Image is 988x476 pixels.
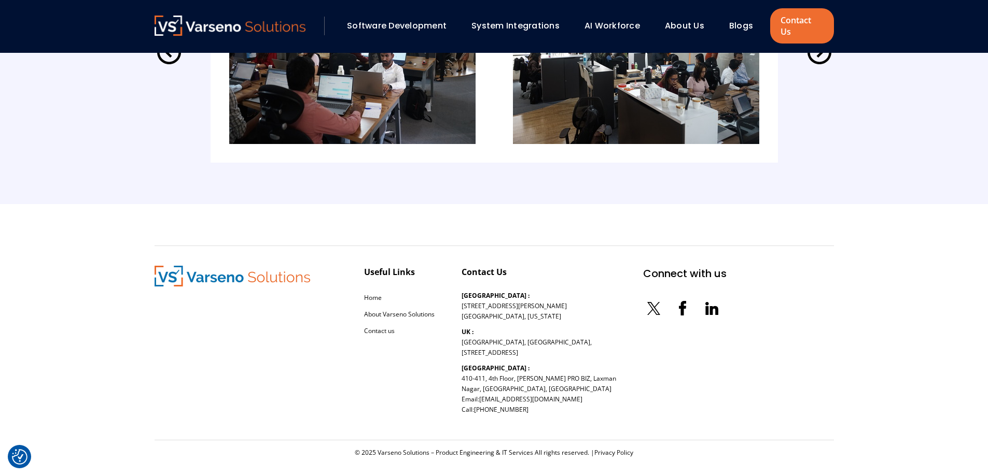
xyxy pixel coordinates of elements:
[660,17,719,35] div: About Us
[12,449,27,465] button: Cookie Settings
[724,17,768,35] div: Blogs
[594,448,633,457] a: Privacy Policy
[462,327,474,336] b: UK :
[579,17,655,35] div: AI Workforce
[665,20,704,32] a: About Us
[347,20,447,32] a: Software Development
[643,266,727,281] div: Connect with us
[462,266,507,278] div: Contact Us
[462,291,530,300] b: [GEOGRAPHIC_DATA] :
[466,17,574,35] div: System Integrations
[729,20,753,32] a: Blogs
[462,291,567,322] p: [STREET_ADDRESS][PERSON_NAME] [GEOGRAPHIC_DATA], [US_STATE]
[364,293,382,302] a: Home
[462,364,530,372] b: [GEOGRAPHIC_DATA] :
[364,310,435,319] a: About Varseno Solutions
[471,20,560,32] a: System Integrations
[155,449,834,457] div: © 2025 Varseno Solutions – Product Engineering & IT Services All rights reserved. |
[770,8,833,44] a: Contact Us
[479,395,582,403] a: [EMAIL_ADDRESS][DOMAIN_NAME]
[342,17,461,35] div: Software Development
[364,326,395,335] a: Contact us
[585,20,640,32] a: AI Workforce
[462,327,592,358] p: [GEOGRAPHIC_DATA], [GEOGRAPHIC_DATA], [STREET_ADDRESS]
[155,266,310,286] img: Varseno Solutions – Product Engineering & IT Services
[474,405,528,414] a: [PHONE_NUMBER]
[364,266,415,278] div: Useful Links
[462,363,616,415] p: 410-411, 4th Floor, [PERSON_NAME] PRO BIZ, Laxman Nagar, [GEOGRAPHIC_DATA], [GEOGRAPHIC_DATA] Ema...
[155,16,306,36] img: Varseno Solutions – Product Engineering & IT Services
[12,449,27,465] img: Revisit consent button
